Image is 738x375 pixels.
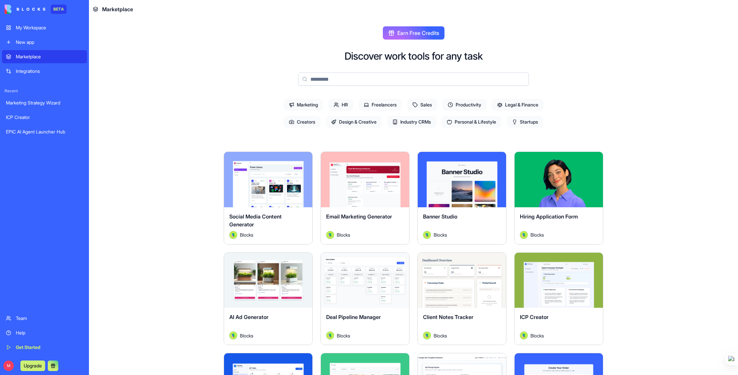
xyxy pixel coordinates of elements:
[321,152,410,245] a: Email Marketing GeneratorAvatarBlocks
[6,114,83,121] div: ICP Creator
[442,99,487,111] span: Productivity
[507,116,543,128] span: Startups
[423,314,473,320] span: Client Notes Tracker
[530,332,544,339] span: Blocks
[16,53,83,60] div: Marketplace
[229,231,237,239] img: Avatar
[16,330,83,336] div: Help
[326,332,334,339] img: Avatar
[51,5,67,14] div: BETA
[16,68,83,74] div: Integrations
[2,88,87,94] span: Recent
[417,152,506,245] a: Banner StudioAvatarBlocks
[102,5,133,13] span: Marketplace
[229,314,269,320] span: AI Ad Generator
[284,116,321,128] span: Creators
[2,21,87,34] a: My Workspace
[321,252,410,345] a: Deal Pipeline ManagerAvatarBlocks
[3,361,14,371] span: M
[2,96,87,109] a: Marketing Strategy Wizard
[434,332,447,339] span: Blocks
[423,213,457,220] span: Banner Studio
[514,152,603,245] a: Hiring Application FormAvatarBlocks
[2,341,87,354] a: Get Started
[2,50,87,63] a: Marketplace
[2,111,87,124] a: ICP Creator
[387,116,436,128] span: Industry CRMs
[2,326,87,339] a: Help
[2,36,87,49] a: New app
[6,100,83,106] div: Marketing Strategy Wizard
[520,314,549,320] span: ICP Creator
[6,129,83,135] div: EPIC AI Agent Launcher Hub
[423,231,431,239] img: Avatar
[284,99,323,111] span: Marketing
[240,332,253,339] span: Blocks
[345,50,483,62] h2: Discover work tools for any task
[530,231,544,238] span: Blocks
[423,332,431,339] img: Avatar
[2,125,87,138] a: EPIC AI Agent Launcher Hub
[328,99,353,111] span: HR
[240,231,253,238] span: Blocks
[20,361,45,371] button: Upgrade
[229,332,237,339] img: Avatar
[337,231,350,238] span: Blocks
[337,332,350,339] span: Blocks
[397,29,439,37] span: Earn Free Credits
[441,116,501,128] span: Personal & Lifestyle
[2,312,87,325] a: Team
[20,362,45,369] a: Upgrade
[224,252,313,345] a: AI Ad GeneratorAvatarBlocks
[326,231,334,239] img: Avatar
[229,213,282,228] span: Social Media Content Generator
[492,99,544,111] span: Legal & Finance
[407,99,437,111] span: Sales
[417,252,506,345] a: Client Notes TrackerAvatarBlocks
[16,344,83,351] div: Get Started
[5,5,67,14] a: BETA
[326,116,382,128] span: Design & Creative
[520,213,578,220] span: Hiring Application Form
[16,24,83,31] div: My Workspace
[358,99,402,111] span: Freelancers
[2,65,87,78] a: Integrations
[383,26,444,40] button: Earn Free Credits
[5,5,45,14] img: logo
[434,231,447,238] span: Blocks
[514,252,603,345] a: ICP CreatorAvatarBlocks
[326,213,392,220] span: Email Marketing Generator
[224,152,313,245] a: Social Media Content GeneratorAvatarBlocks
[16,315,83,322] div: Team
[326,314,381,320] span: Deal Pipeline Manager
[520,332,528,339] img: Avatar
[520,231,528,239] img: Avatar
[16,39,83,45] div: New app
